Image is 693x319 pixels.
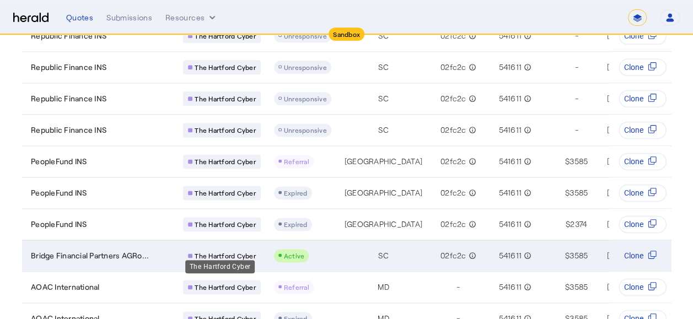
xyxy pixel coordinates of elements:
span: 541611 [499,282,522,293]
span: AOAC International [31,282,100,293]
span: 02fc2c [440,219,466,230]
span: 3585 [570,187,588,198]
mat-icon: info_outline [466,125,476,136]
span: Clone [624,62,643,73]
span: 02fc2c [440,187,466,198]
span: Clone [624,187,643,198]
span: 3585 [570,250,588,261]
div: Submissions [106,12,152,23]
mat-icon: info_outline [522,93,531,104]
span: The Hartford Cyber [195,220,256,229]
span: - [456,282,460,293]
span: SC [378,93,389,104]
span: The Hartford Cyber [195,157,256,166]
span: [DATE] 3:14 PM [606,94,659,103]
span: Republic Finance INS [31,62,106,73]
span: 541611 [499,93,522,104]
span: 541611 [499,156,522,167]
span: Bridge Financial Partners AGRo... [31,250,149,261]
span: The Hartford Cyber [195,126,256,134]
mat-icon: info_outline [522,156,531,167]
span: $ [565,250,570,261]
mat-icon: info_outline [466,187,476,198]
button: Clone [619,121,667,139]
div: Sandbox [329,28,364,41]
span: $ [565,156,570,167]
span: 02fc2c [440,30,466,41]
button: Clone [619,247,667,264]
span: SC [378,125,389,136]
button: Clone [619,90,667,107]
span: Expired [284,189,308,197]
span: Clone [624,93,643,104]
span: [DATE] 3:26 PM [606,31,660,40]
span: MD [378,282,389,293]
button: Clone [619,58,667,76]
span: 3585 [570,282,588,293]
span: Referral [284,158,309,165]
span: [GEOGRAPHIC_DATA] [345,156,422,167]
span: 02fc2c [440,62,466,73]
span: 541611 [499,187,522,198]
span: PeopleFund INS [31,219,87,230]
span: [DATE] 3:12 PM [606,125,658,134]
span: [DATE] 2:50 PM [606,156,660,166]
span: Republic Finance INS [31,93,106,104]
span: 541611 [499,125,522,136]
span: PeopleFund INS [31,187,87,198]
span: SC [378,250,389,261]
span: SC [378,30,389,41]
span: 541611 [499,219,522,230]
span: [DATE] 2:06 PM [606,282,660,291]
span: The Hartford Cyber [195,283,256,291]
button: Clone [619,184,667,202]
div: Quotes [66,12,93,23]
span: - [574,93,578,104]
span: Clone [624,125,643,136]
span: 541611 [499,30,522,41]
span: Clone [624,30,643,41]
span: [GEOGRAPHIC_DATA] [345,219,422,230]
span: $ [566,219,570,230]
span: The Hartford Cyber [195,251,256,260]
span: $ [565,187,570,198]
span: [DATE] 2:11 PM [606,251,657,260]
span: 02fc2c [440,250,466,261]
mat-icon: info_outline [466,93,476,104]
mat-icon: info_outline [466,250,476,261]
button: Resources dropdown menu [165,12,218,23]
span: The Hartford Cyber [195,31,256,40]
span: 02fc2c [440,156,466,167]
span: Clone [624,250,643,261]
span: Unresponsive [284,95,327,102]
span: Expired [284,220,308,228]
mat-icon: info_outline [522,250,531,261]
span: The Hartford Cyber [195,94,256,103]
mat-icon: info_outline [522,30,531,41]
span: Clone [624,219,643,230]
span: Clone [624,156,643,167]
span: Unresponsive [284,63,327,71]
span: Referral [284,283,309,291]
span: 02fc2c [440,125,466,136]
span: [DATE] 3:15 PM [606,62,658,72]
button: Clone [619,215,667,233]
span: - [574,125,578,136]
button: Clone [619,278,667,296]
span: [DATE] 2:50 PM [606,188,660,197]
span: 541611 [499,250,522,261]
span: 02fc2c [440,93,466,104]
span: Republic Finance INS [31,125,106,136]
span: [GEOGRAPHIC_DATA] [345,187,422,198]
mat-icon: info_outline [522,125,531,136]
span: 541611 [499,62,522,73]
span: - [574,62,578,73]
span: 3585 [570,156,588,167]
button: Clone [619,153,667,170]
span: Clone [624,282,643,293]
mat-icon: info_outline [466,219,476,230]
mat-icon: info_outline [466,30,476,41]
span: - [574,30,578,41]
span: $ [565,282,570,293]
span: 2374 [570,219,587,230]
